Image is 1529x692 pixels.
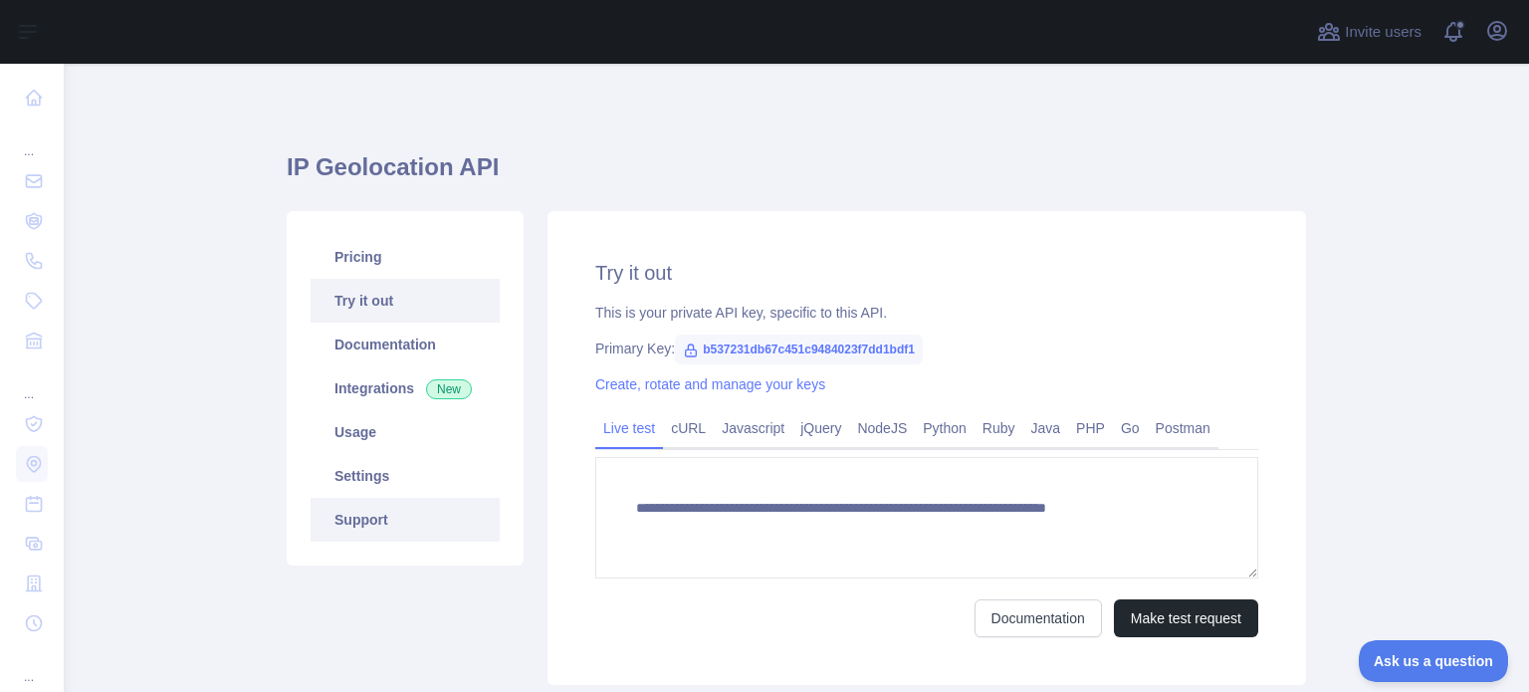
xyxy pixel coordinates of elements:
[311,279,500,323] a: Try it out
[426,379,472,399] span: New
[595,412,663,444] a: Live test
[595,376,825,392] a: Create, rotate and manage your keys
[16,645,48,685] div: ...
[1313,16,1425,48] button: Invite users
[1345,21,1421,44] span: Invite users
[595,259,1258,287] h2: Try it out
[311,323,500,366] a: Documentation
[663,412,714,444] a: cURL
[1023,412,1069,444] a: Java
[915,412,975,444] a: Python
[849,412,915,444] a: NodeJS
[1113,412,1148,444] a: Go
[311,410,500,454] a: Usage
[16,362,48,402] div: ...
[975,599,1102,637] a: Documentation
[1114,599,1258,637] button: Make test request
[311,498,500,542] a: Support
[311,235,500,279] a: Pricing
[675,335,923,364] span: b537231db67c451c9484023f7dd1bdf1
[16,119,48,159] div: ...
[1148,412,1218,444] a: Postman
[792,412,849,444] a: jQuery
[595,303,1258,323] div: This is your private API key, specific to this API.
[287,151,1306,199] h1: IP Geolocation API
[311,454,500,498] a: Settings
[1359,640,1509,682] iframe: Toggle Customer Support
[714,412,792,444] a: Javascript
[595,339,1258,358] div: Primary Key:
[1068,412,1113,444] a: PHP
[975,412,1023,444] a: Ruby
[311,366,500,410] a: Integrations New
